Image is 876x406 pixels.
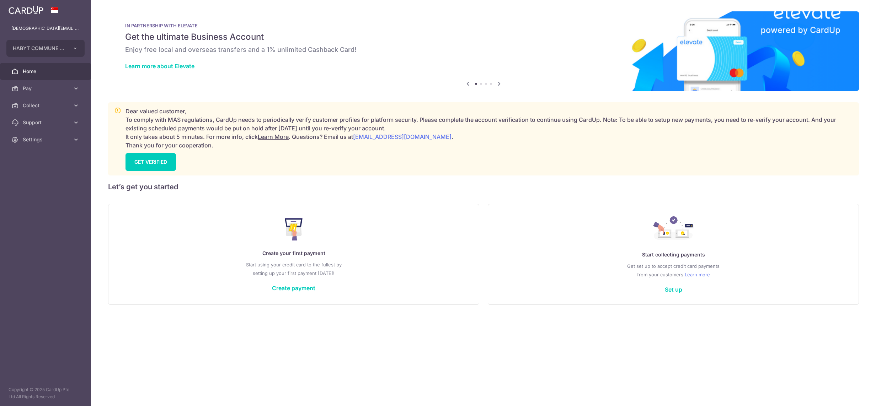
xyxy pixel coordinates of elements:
[125,31,842,43] h5: Get the ultimate Business Account
[258,133,289,140] a: Learn More
[23,102,70,109] span: Collect
[23,119,70,126] span: Support
[125,63,194,70] a: Learn more about Elevate
[108,11,859,91] img: Renovation banner
[6,40,85,57] button: HABYT COMMUNE SINGAPORE 2 PTE. LTD.
[665,286,682,293] a: Set up
[108,181,859,193] h5: Let’s get you started
[9,6,43,14] img: CardUp
[502,250,844,259] p: Start collecting payments
[125,23,842,28] p: IN PARTNERSHIP WITH ELEVATE
[285,218,303,240] img: Make Payment
[123,260,465,277] p: Start using your credit card to the fullest by setting up your first payment [DATE]!
[125,45,842,54] h6: Enjoy free local and overseas transfers and a 1% unlimited Cashback Card!
[685,270,710,279] a: Learn more
[23,68,70,75] span: Home
[653,216,694,242] img: Collect Payment
[272,285,315,292] a: Create payment
[23,136,70,143] span: Settings
[830,385,869,402] iframe: Opens a widget where you can find more information
[502,262,844,279] p: Get set up to accept credit card payments from your customers.
[23,85,70,92] span: Pay
[123,249,465,258] p: Create your first payment
[11,25,80,32] p: [DEMOGRAPHIC_DATA][EMAIL_ADDRESS][DOMAIN_NAME]
[125,153,176,171] a: GET VERIFIED
[13,45,65,52] span: HABYT COMMUNE SINGAPORE 2 PTE. LTD.
[353,133,452,140] a: [EMAIL_ADDRESS][DOMAIN_NAME]
[125,107,853,150] p: Dear valued customer, To comply with MAS regulations, CardUp needs to periodically verify custome...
